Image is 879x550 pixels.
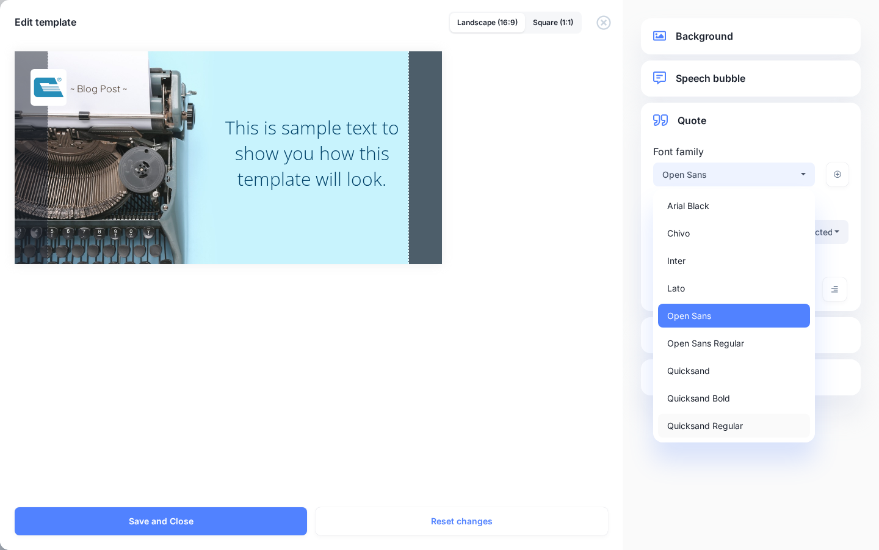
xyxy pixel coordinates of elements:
a: Landscape (16:9) [450,13,525,32]
span: Chivo [667,226,690,241]
button: Open Sans [653,163,815,186]
label: Font family [653,144,815,159]
a: Square (1:1) [526,13,581,32]
span: ~ Blog Post ~ [70,81,127,97]
h5: Edit template [15,15,76,29]
button: Reset changes [316,507,608,535]
span: Quicksand Bold [667,391,730,406]
button: Save and Close [15,507,307,535]
span: Lato [667,281,685,296]
a: Background [653,28,848,45]
a: Quote [653,112,848,129]
div: Open Sans [662,167,798,182]
div: This is sample text to show you how this template will look. [212,115,411,192]
span: Open Sans [667,309,711,323]
span: Inter [667,254,685,268]
span: Quicksand Regular [667,419,743,433]
span: Quicksand [667,364,710,378]
a: Speech bubble [653,70,848,87]
span: Arial Black [667,199,709,213]
span: Open Sans Regular [667,336,744,351]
